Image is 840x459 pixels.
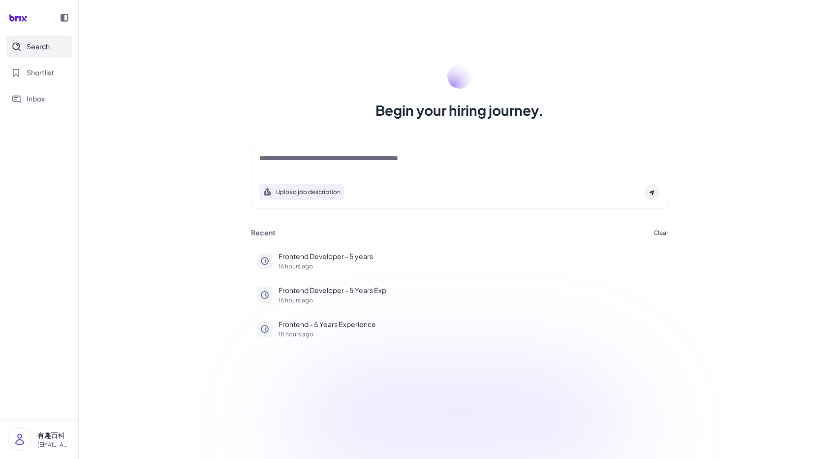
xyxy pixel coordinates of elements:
[6,88,72,110] button: Inbox
[279,319,662,329] p: Frontend - 5 Years Experience
[259,184,344,200] button: Search using job description
[279,285,662,295] p: Frontend Developer - 5 Years Exp
[251,229,276,237] h3: Recent
[251,279,668,309] button: Frontend Developer - 5 Years Exp16 hours ago
[27,94,45,104] span: Inbox
[375,100,544,120] h1: Begin your hiring journey.
[37,430,70,440] p: 有趣百科
[8,428,31,451] img: user_logo.png
[37,440,70,449] p: [EMAIL_ADDRESS][DOMAIN_NAME]
[653,230,668,236] button: Clear
[279,263,662,269] p: 16 hours ago
[251,245,668,275] button: Frontend Developer - 5 years16 hours ago
[6,62,72,84] button: Shortlist
[279,297,662,303] p: 16 hours ago
[251,313,668,343] button: Frontend - 5 Years Experience18 hours ago
[6,35,72,58] button: Search
[27,41,50,52] span: Search
[27,67,54,78] span: Shortlist
[279,331,662,337] p: 18 hours ago
[279,251,662,262] p: Frontend Developer - 5 years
